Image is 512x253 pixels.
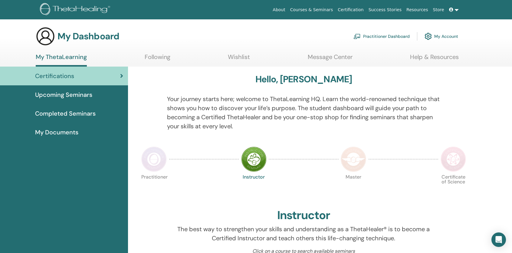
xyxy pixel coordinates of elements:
[335,4,366,15] a: Certification
[425,31,432,41] img: cog.svg
[57,31,119,42] h3: My Dashboard
[491,232,506,247] div: Open Intercom Messenger
[35,128,78,137] span: My Documents
[255,74,352,85] h3: Hello, [PERSON_NAME]
[145,53,170,65] a: Following
[277,209,330,222] h2: Instructor
[425,30,458,43] a: My Account
[241,175,267,200] p: Instructor
[228,53,250,65] a: Wishlist
[341,146,366,172] img: Master
[141,146,167,172] img: Practitioner
[353,30,410,43] a: Practitioner Dashboard
[167,94,440,131] p: Your journey starts here; welcome to ThetaLearning HQ. Learn the world-renowned technique that sh...
[441,175,466,200] p: Certificate of Science
[441,146,466,172] img: Certificate of Science
[36,27,55,46] img: generic-user-icon.jpg
[141,175,167,200] p: Practitioner
[431,4,447,15] a: Store
[353,34,361,39] img: chalkboard-teacher.svg
[36,53,87,67] a: My ThetaLearning
[270,4,287,15] a: About
[288,4,336,15] a: Courses & Seminars
[341,175,366,200] p: Master
[410,53,459,65] a: Help & Resources
[308,53,353,65] a: Message Center
[40,3,112,17] img: logo.png
[35,109,96,118] span: Completed Seminars
[366,4,404,15] a: Success Stories
[241,146,267,172] img: Instructor
[167,225,440,243] p: The best way to strengthen your skills and understanding as a ThetaHealer® is to become a Certifi...
[404,4,431,15] a: Resources
[35,90,92,99] span: Upcoming Seminars
[35,71,74,80] span: Certifications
